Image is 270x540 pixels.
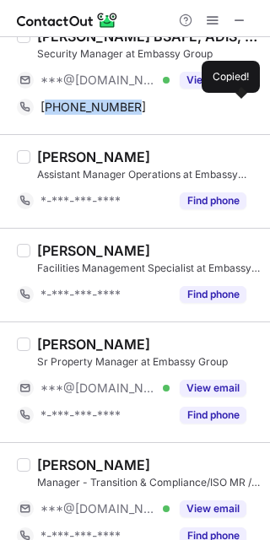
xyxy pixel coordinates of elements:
span: [PHONE_NUMBER] [40,100,146,115]
div: [PERSON_NAME] [37,242,150,259]
button: Reveal Button [180,286,246,303]
span: ***@[DOMAIN_NAME] [40,73,157,88]
div: [PERSON_NAME] [37,336,150,353]
span: ***@[DOMAIN_NAME] [40,501,157,516]
span: ***@[DOMAIN_NAME] [40,381,157,396]
div: [PERSON_NAME] [37,148,150,165]
div: Security Manager at Embassy Group [37,46,260,62]
div: Assistant Manager Operations at Embassy Group [37,167,260,182]
div: Sr Property Manager at Embassy Group [37,354,260,370]
img: ContactOut v5.3.10 [17,10,118,30]
button: Reveal Button [180,192,246,209]
div: [PERSON_NAME] [37,456,150,473]
div: Manager - Transition & Compliance/ISO MR / Facility Manag at Embassy Group [37,475,260,490]
button: Reveal Button [180,407,246,424]
div: Facilities Management Specialist at Embassy Group [37,261,260,276]
button: Reveal Button [180,72,246,89]
button: Reveal Button [180,380,246,397]
button: Reveal Button [180,500,246,517]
